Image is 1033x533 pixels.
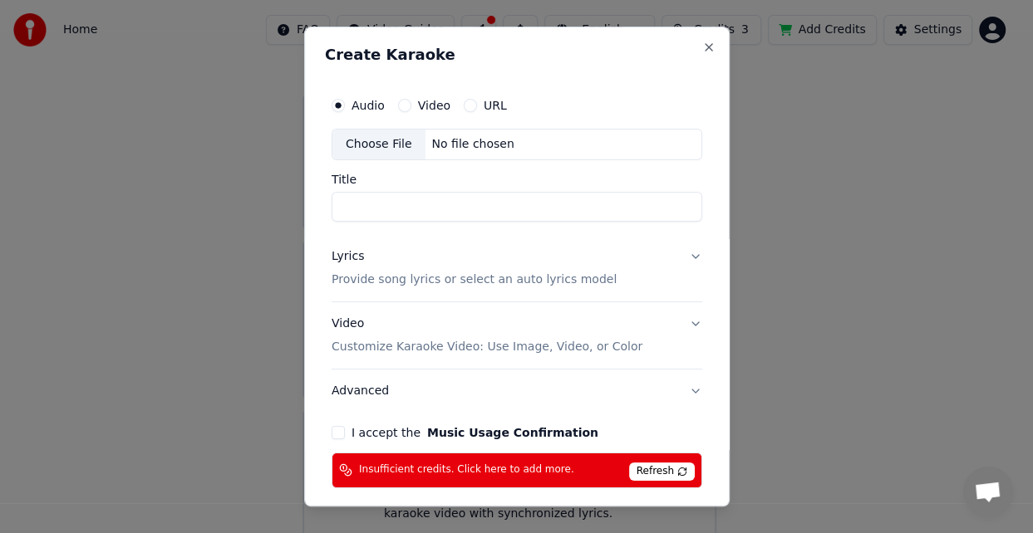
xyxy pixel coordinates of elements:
div: No file chosen [425,136,520,153]
label: Video [417,100,450,111]
button: VideoCustomize Karaoke Video: Use Image, Video, or Color [332,302,702,369]
div: Video [332,315,642,355]
h2: Create Karaoke [325,47,709,62]
label: URL [484,100,507,111]
label: I accept the [352,427,598,438]
label: Title [332,174,702,185]
button: LyricsProvide song lyrics or select an auto lyrics model [332,235,702,301]
button: I accept the [426,427,598,438]
span: Refresh [628,462,694,481]
button: Advanced [332,369,702,413]
p: Provide song lyrics or select an auto lyrics model [332,271,617,288]
label: Audio [352,100,385,111]
div: Lyrics [332,248,364,265]
p: Customize Karaoke Video: Use Image, Video, or Color [332,339,642,355]
span: Insufficient credits. Click here to add more. [359,463,574,477]
div: Choose File [332,130,425,159]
